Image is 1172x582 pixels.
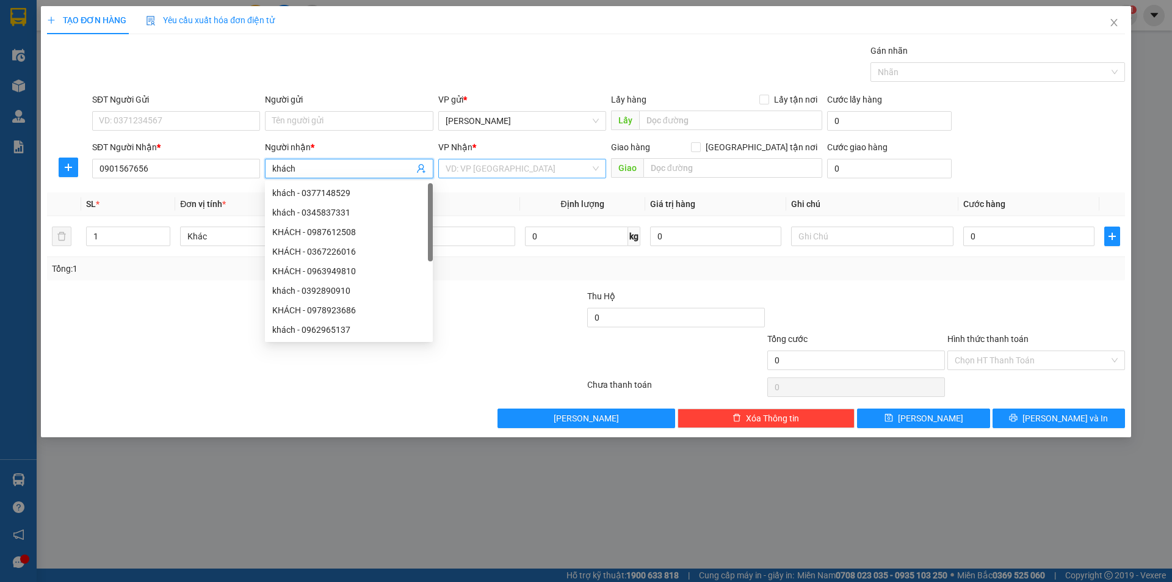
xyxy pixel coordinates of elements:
[827,111,952,131] input: Cước lấy hàng
[611,158,643,178] span: Giao
[272,186,425,200] div: khách - 0377148529
[272,304,425,317] div: KHÁCH - 0978923686
[86,199,96,209] span: SL
[586,378,766,399] div: Chưa thanh toán
[701,140,822,154] span: [GEOGRAPHIC_DATA] tận nơi
[265,261,433,281] div: KHÁCH - 0963949810
[265,242,433,261] div: KHÁCH - 0367226016
[59,158,78,177] button: plus
[1109,18,1119,27] span: close
[52,227,71,246] button: delete
[639,111,822,130] input: Dọc đường
[438,142,472,152] span: VP Nhận
[767,334,808,344] span: Tổng cước
[6,35,33,78] img: logo
[272,284,425,297] div: khách - 0392890910
[272,264,425,278] div: KHÁCH - 0963949810
[92,140,260,154] div: SĐT Người Nhận
[59,162,78,172] span: plus
[1104,227,1120,246] button: plus
[611,95,646,104] span: Lấy hàng
[611,111,639,130] span: Lấy
[1097,6,1131,40] button: Close
[146,16,156,26] img: icon
[769,93,822,106] span: Lấy tận nơi
[52,262,452,275] div: Tổng: 1
[827,142,888,152] label: Cước giao hàng
[187,227,335,246] span: Khác
[554,412,619,425] span: [PERSON_NAME]
[870,46,908,56] label: Gán nhãn
[48,67,115,93] strong: PHIẾU BIÊN NHẬN
[947,334,1029,344] label: Hình thức thanh toán
[60,52,100,65] span: SĐT XE
[265,281,433,300] div: khách - 0392890910
[265,222,433,242] div: KHÁCH - 0987612508
[963,199,1005,209] span: Cước hàng
[587,291,615,301] span: Thu Hộ
[40,10,123,49] strong: CHUYỂN PHÁT NHANH ĐÔNG LÝ
[746,412,799,425] span: Xóa Thông tin
[827,159,952,178] input: Cước giao hàng
[1009,413,1018,423] span: printer
[1105,231,1120,241] span: plus
[650,199,695,209] span: Giá trị hàng
[733,413,741,423] span: delete
[265,183,433,203] div: khách - 0377148529
[352,227,515,246] input: VD: Bàn, Ghế
[265,300,433,320] div: KHÁCH - 0978923686
[272,323,425,336] div: khách - 0962965137
[129,49,201,62] span: HS1509250001
[497,409,675,428] button: [PERSON_NAME]
[416,164,426,173] span: user-add
[1022,412,1108,425] span: [PERSON_NAME] và In
[884,413,893,423] span: save
[47,15,126,25] span: TẠO ĐƠN HÀNG
[265,93,433,106] div: Người gửi
[643,158,822,178] input: Dọc đường
[611,142,650,152] span: Giao hàng
[857,409,989,428] button: save[PERSON_NAME]
[628,227,640,246] span: kg
[47,16,56,24] span: plus
[180,199,226,209] span: Đơn vị tính
[650,227,781,246] input: 0
[265,140,433,154] div: Người nhận
[146,15,275,25] span: Yêu cầu xuất hóa đơn điện tử
[265,320,433,340] div: khách - 0962965137
[438,93,606,106] div: VP gửi
[678,409,855,428] button: deleteXóa Thông tin
[272,245,425,258] div: KHÁCH - 0367226016
[92,93,260,106] div: SĐT Người Gửi
[791,227,953,246] input: Ghi Chú
[265,203,433,222] div: khách - 0345837331
[898,412,963,425] span: [PERSON_NAME]
[446,112,599,130] span: Hoàng Sơn
[272,225,425,239] div: KHÁCH - 0987612508
[827,95,882,104] label: Cước lấy hàng
[272,206,425,219] div: khách - 0345837331
[993,409,1125,428] button: printer[PERSON_NAME] và In
[561,199,604,209] span: Định lượng
[786,192,958,216] th: Ghi chú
